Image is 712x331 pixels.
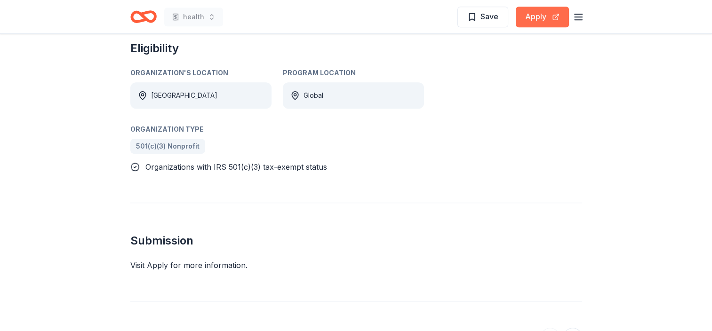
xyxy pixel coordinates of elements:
[130,260,582,271] div: Visit Apply for more information.
[304,90,323,101] div: Global
[136,141,200,152] span: 501(c)(3) Nonprofit
[183,11,204,23] span: health
[457,7,508,27] button: Save
[130,233,582,248] h2: Submission
[283,67,424,79] div: Program Location
[151,90,217,101] div: [GEOGRAPHIC_DATA]
[145,162,327,172] span: Organizations with IRS 501(c)(3) tax-exempt status
[130,67,272,79] div: Organization's Location
[164,8,223,26] button: health
[130,124,424,135] div: Organization Type
[130,6,157,28] a: Home
[130,41,424,56] h2: Eligibility
[516,7,569,27] button: Apply
[130,139,205,154] a: 501(c)(3) Nonprofit
[480,10,498,23] span: Save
